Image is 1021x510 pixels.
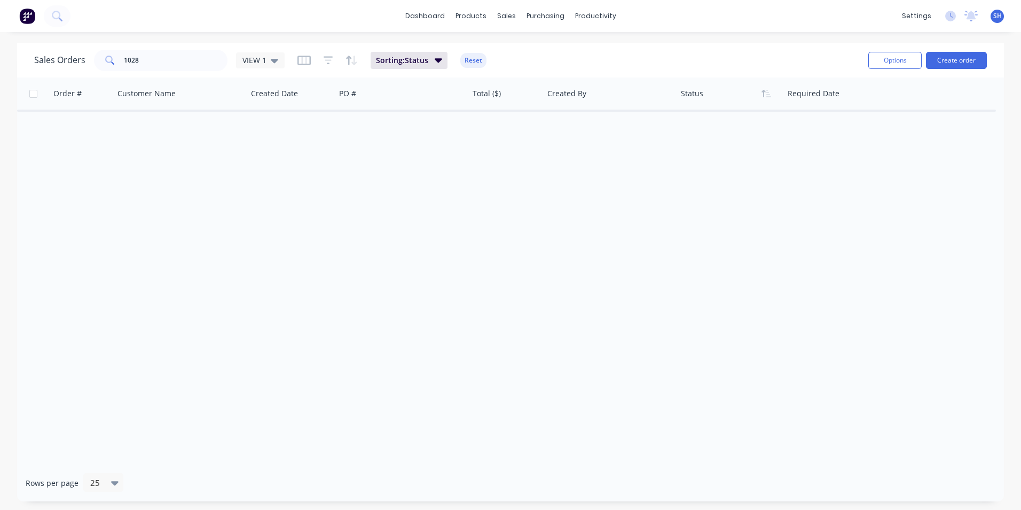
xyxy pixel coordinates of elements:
input: Search... [124,50,228,71]
div: products [450,8,492,24]
a: dashboard [400,8,450,24]
div: Order # [53,88,82,99]
span: Rows per page [26,478,78,489]
button: Reset [460,53,486,68]
div: Status [681,88,703,99]
span: Sorting: Status [376,55,428,66]
button: Create order [926,52,987,69]
span: VIEW 1 [242,55,266,66]
div: Created By [547,88,586,99]
span: SH [993,11,1002,21]
div: productivity [570,8,622,24]
div: Customer Name [117,88,176,99]
button: Sorting:Status [371,52,447,69]
div: Required Date [788,88,839,99]
div: Created Date [251,88,298,99]
h1: Sales Orders [34,55,85,65]
button: Options [868,52,922,69]
div: PO # [339,88,356,99]
img: Factory [19,8,35,24]
div: purchasing [521,8,570,24]
div: sales [492,8,521,24]
div: Total ($) [473,88,501,99]
div: settings [897,8,937,24]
